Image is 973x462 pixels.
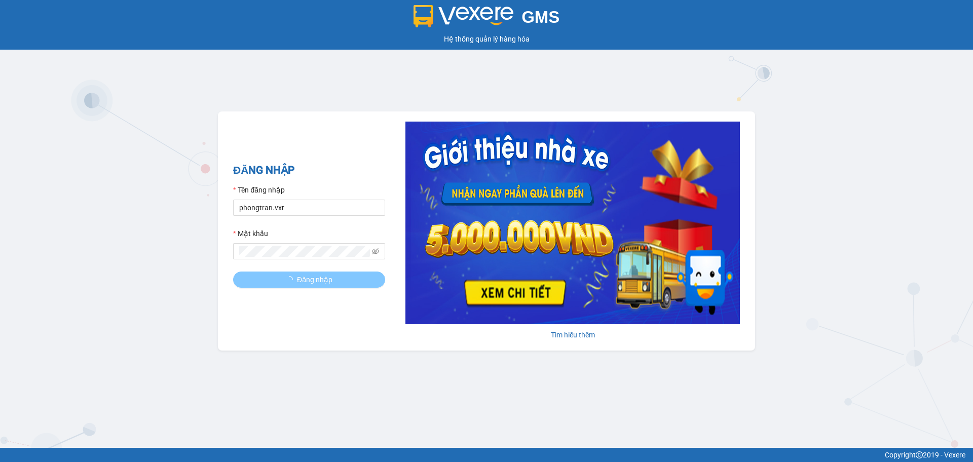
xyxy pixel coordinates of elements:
[414,5,514,27] img: logo 2
[916,451,923,458] span: copyright
[286,276,297,283] span: loading
[3,33,970,45] div: Hệ thống quản lý hàng hóa
[233,272,385,288] button: Đăng nhập
[8,449,965,460] div: Copyright 2019 - Vexere
[233,162,385,179] h2: ĐĂNG NHẬP
[233,184,285,196] label: Tên đăng nhập
[233,228,268,239] label: Mật khẩu
[297,274,332,285] span: Đăng nhập
[414,15,560,23] a: GMS
[405,122,740,324] img: banner-0
[233,200,385,216] input: Tên đăng nhập
[239,246,370,257] input: Mật khẩu
[521,8,559,26] span: GMS
[405,329,740,340] div: Tìm hiểu thêm
[372,248,379,255] span: eye-invisible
